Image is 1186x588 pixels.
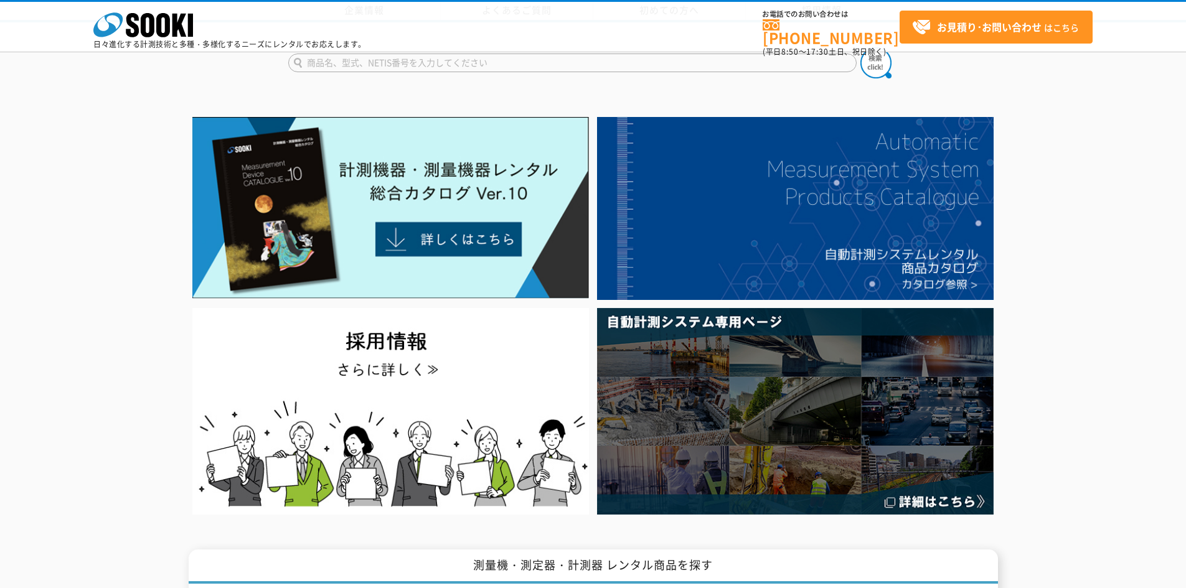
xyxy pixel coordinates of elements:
input: 商品名、型式、NETIS番号を入力してください [288,54,857,72]
span: はこちら [912,18,1079,37]
span: 8:50 [781,46,799,57]
img: 自動計測システムカタログ [597,117,994,300]
a: [PHONE_NUMBER] [763,19,900,45]
h1: 測量機・測定器・計測器 レンタル商品を探す [189,549,998,584]
span: 17:30 [806,46,829,57]
span: お電話でのお問い合わせは [763,11,900,18]
p: 日々進化する計測技術と多種・多様化するニーズにレンタルでお応えします。 [93,40,366,48]
strong: お見積り･お問い合わせ [937,19,1042,34]
span: (平日 ～ 土日、祝日除く) [763,46,886,57]
a: お見積り･お問い合わせはこちら [900,11,1093,44]
img: btn_search.png [860,47,892,78]
img: SOOKI recruit [192,308,589,514]
img: Catalog Ver10 [192,117,589,299]
img: 自動計測システム専用ページ [597,308,994,514]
